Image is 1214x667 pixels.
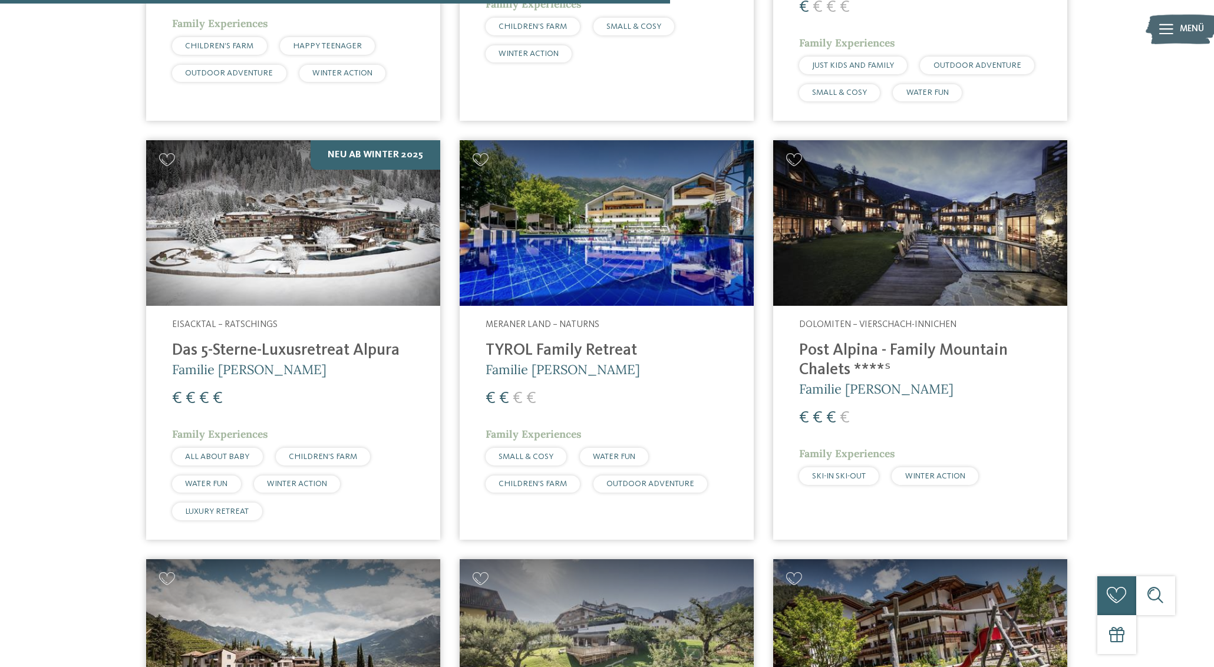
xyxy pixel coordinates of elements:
h4: Das 5-Sterne-Luxusretreat Alpura [172,341,414,361]
span: SMALL & COSY [499,453,553,461]
span: € [513,390,523,407]
span: € [186,390,196,407]
span: € [799,410,809,427]
span: € [826,410,836,427]
span: € [486,390,496,407]
span: Family Experiences [172,427,268,441]
span: Familie [PERSON_NAME] [172,361,326,378]
span: CHILDREN’S FARM [289,453,357,461]
span: € [526,390,536,407]
span: SMALL & COSY [812,88,867,97]
span: SKI-IN SKI-OUT [812,472,866,480]
span: Family Experiences [799,36,895,49]
span: LUXURY RETREAT [185,507,249,516]
span: Familie [PERSON_NAME] [799,381,954,397]
span: HAPPY TEENAGER [293,42,362,50]
span: € [813,410,823,427]
span: OUTDOOR ADVENTURE [933,61,1021,70]
span: € [499,390,509,407]
span: CHILDREN’S FARM [185,42,253,50]
span: OUTDOOR ADVENTURE [606,480,694,488]
h4: Post Alpina - Family Mountain Chalets ****ˢ [799,341,1041,380]
span: WINTER ACTION [312,69,372,77]
span: JUST KIDS AND FAMILY [812,61,894,70]
img: Post Alpina - Family Mountain Chalets ****ˢ [773,140,1067,306]
span: Family Experiences [172,16,268,30]
h4: TYROL Family Retreat [486,341,728,361]
span: Family Experiences [799,447,895,460]
span: WATER FUN [185,480,227,488]
span: WINTER ACTION [267,480,327,488]
span: € [199,390,209,407]
span: Meraner Land – Naturns [486,320,599,329]
span: WINTER ACTION [905,472,965,480]
span: € [840,410,850,427]
span: Family Experiences [486,427,582,441]
span: ALL ABOUT BABY [185,453,249,461]
span: € [213,390,223,407]
span: WINTER ACTION [499,49,559,58]
span: € [172,390,182,407]
span: Eisacktal – Ratschings [172,320,278,329]
span: CHILDREN’S FARM [499,480,567,488]
span: OUTDOOR ADVENTURE [185,69,273,77]
img: Familienhotels gesucht? Hier findet ihr die besten! [146,140,440,306]
span: CHILDREN’S FARM [499,22,567,31]
span: SMALL & COSY [606,22,661,31]
span: WATER FUN [906,88,949,97]
span: Dolomiten – Vierschach-Innichen [799,320,956,329]
a: Familienhotels gesucht? Hier findet ihr die besten! Neu ab Winter 2025 Eisacktal – Ratschings Das... [146,140,440,539]
img: Familien Wellness Residence Tyrol **** [460,140,754,306]
span: WATER FUN [593,453,635,461]
span: Familie [PERSON_NAME] [486,361,640,378]
a: Familienhotels gesucht? Hier findet ihr die besten! Meraner Land – Naturns TYROL Family Retreat F... [460,140,754,539]
a: Familienhotels gesucht? Hier findet ihr die besten! Dolomiten – Vierschach-Innichen Post Alpina -... [773,140,1067,539]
